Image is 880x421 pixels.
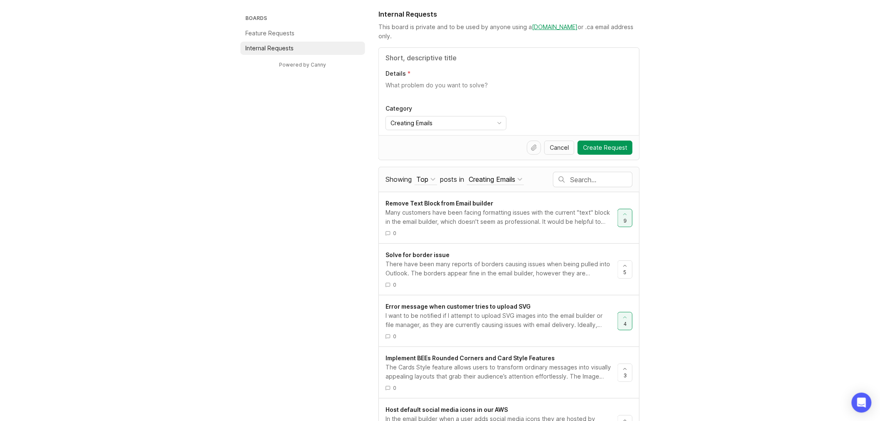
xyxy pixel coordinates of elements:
span: Cancel [550,144,569,152]
a: Powered by Canny [278,60,328,69]
div: toggle menu [386,116,507,130]
span: 4 [623,320,627,327]
a: Implement BEEs Rounded Corners and Card Style FeaturesThe Cards Style feature allows users to tra... [386,354,618,391]
div: Creating Emails [469,175,515,184]
button: Showing [415,174,437,185]
span: Implement BEEs Rounded Corners and Card Style Features [386,354,555,362]
span: 5 [624,269,627,276]
p: Category [386,104,507,113]
button: 9 [618,209,633,227]
span: 0 [393,281,396,288]
div: Open Intercom Messenger [852,393,872,413]
div: This board is private and to be used by anyone using a or .ca email address only. [378,22,640,41]
input: Creating Emails [391,119,492,128]
a: Feature Requests [240,27,365,40]
span: Create Request [583,144,627,152]
span: Error message when customer tries to upload SVG [386,303,531,310]
div: Top [416,175,428,184]
button: 3 [618,364,633,382]
span: Solve for border issue [386,251,450,258]
input: Title [386,53,633,63]
div: The Cards Style feature allows users to transform ordinary messages into visually appealing layou... [386,363,611,381]
span: 0 [393,333,396,340]
a: Remove Text Block from Email builderMany customers have been facing formatting issues with the cu... [386,199,618,237]
span: posts in [440,175,464,183]
button: posts in [467,174,524,185]
button: 5 [618,260,633,279]
span: 3 [623,372,627,379]
span: 9 [623,217,627,224]
span: Remove Text Block from Email builder [386,200,493,207]
a: Internal Requests [240,42,365,55]
div: I want to be notified if I attempt to upload SVG images into the email builder or file manager, a... [386,311,611,329]
div: There have been many reports of borders causing issues when being pulled into Outlook. The border... [386,260,611,278]
textarea: Details [386,81,633,98]
span: Host default social media icons in our AWS [386,406,508,413]
svg: toggle icon [493,120,506,126]
input: Search… [570,175,632,184]
p: Feature Requests [245,29,294,37]
a: [DOMAIN_NAME] [532,23,578,30]
button: 4 [618,312,633,330]
div: Many customers have been facing formatting issues with the current "text" block in the email buil... [386,208,611,226]
span: 0 [393,384,396,391]
a: Error message when customer tries to upload SVGI want to be notified if I attempt to upload SVG i... [386,302,618,340]
p: Details [386,69,406,78]
a: Solve for border issueThere have been many reports of borders causing issues when being pulled in... [386,250,618,288]
p: Internal Requests [245,44,294,52]
button: Cancel [544,141,574,155]
span: Showing [386,175,412,183]
button: Create Request [578,141,633,155]
h1: Internal Requests [378,9,437,19]
h3: Boards [244,13,365,25]
span: 0 [393,230,396,237]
